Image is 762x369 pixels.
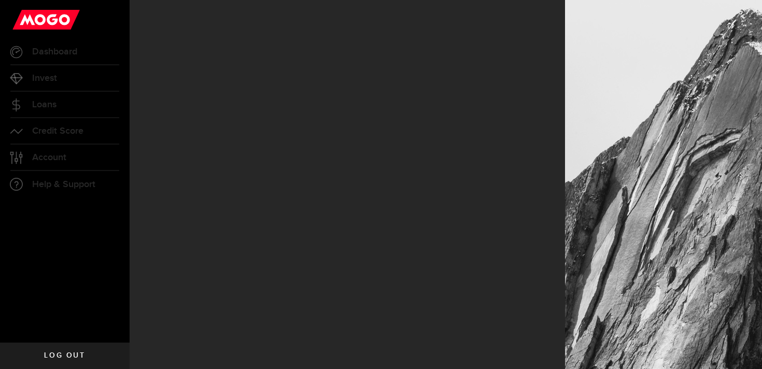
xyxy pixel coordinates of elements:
[32,100,57,109] span: Loans
[32,47,77,56] span: Dashboard
[32,74,57,83] span: Invest
[32,180,95,189] span: Help & Support
[44,352,85,359] span: Log out
[32,126,83,136] span: Credit Score
[32,153,66,162] span: Account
